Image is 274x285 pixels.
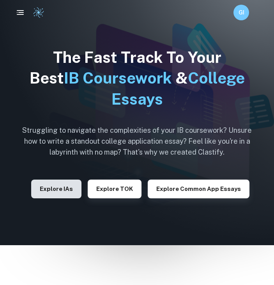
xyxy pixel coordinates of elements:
[233,5,249,20] button: GI
[16,47,258,109] h1: The Fast Track To Your Best &
[31,180,81,198] button: Explore IAs
[16,125,258,158] h6: Struggling to navigate the complexities of your IB coursework? Unsure how to write a standout col...
[64,69,172,87] span: IB Coursework
[111,69,245,108] span: College Essays
[31,185,81,192] a: Explore IAs
[88,185,141,192] a: Explore TOK
[237,8,246,17] h6: GI
[28,7,44,18] a: Clastify logo
[88,180,141,198] button: Explore TOK
[148,185,249,192] a: Explore Common App essays
[33,7,44,18] img: Clastify logo
[148,180,249,198] button: Explore Common App essays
